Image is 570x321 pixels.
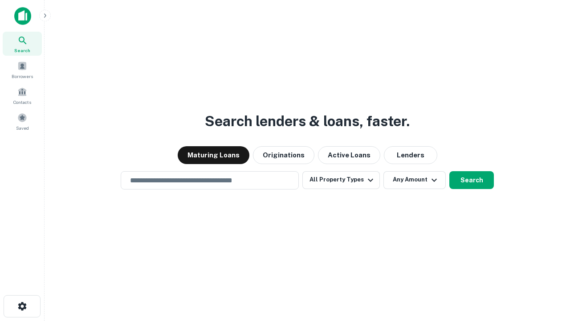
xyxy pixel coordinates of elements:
[3,58,42,82] a: Borrowers
[525,250,570,292] iframe: Chat Widget
[302,171,380,189] button: All Property Types
[16,124,29,132] span: Saved
[383,171,446,189] button: Any Amount
[14,47,30,54] span: Search
[253,146,314,164] button: Originations
[318,146,380,164] button: Active Loans
[3,32,42,56] a: Search
[449,171,494,189] button: Search
[3,83,42,107] a: Contacts
[178,146,249,164] button: Maturing Loans
[205,111,410,132] h3: Search lenders & loans, faster.
[13,99,31,106] span: Contacts
[3,109,42,133] a: Saved
[384,146,437,164] button: Lenders
[12,73,33,80] span: Borrowers
[14,7,31,25] img: capitalize-icon.png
